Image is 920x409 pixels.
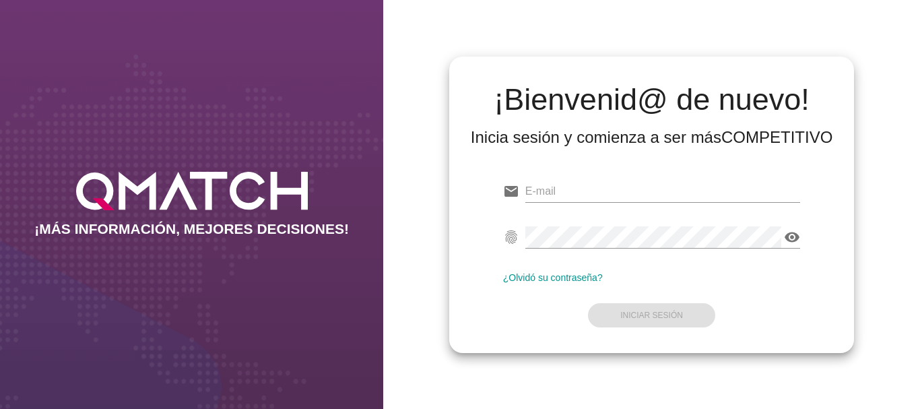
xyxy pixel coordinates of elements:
i: fingerprint [503,229,519,245]
h2: ¡Bienvenid@ de nuevo! [471,84,833,116]
strong: COMPETITIVO [721,128,832,146]
i: visibility [784,229,800,245]
i: email [503,183,519,199]
div: Inicia sesión y comienza a ser más [471,127,833,148]
a: ¿Olvidó su contraseña? [503,272,603,283]
h2: ¡MÁS INFORMACIÓN, MEJORES DECISIONES! [34,221,349,237]
input: E-mail [525,181,801,202]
